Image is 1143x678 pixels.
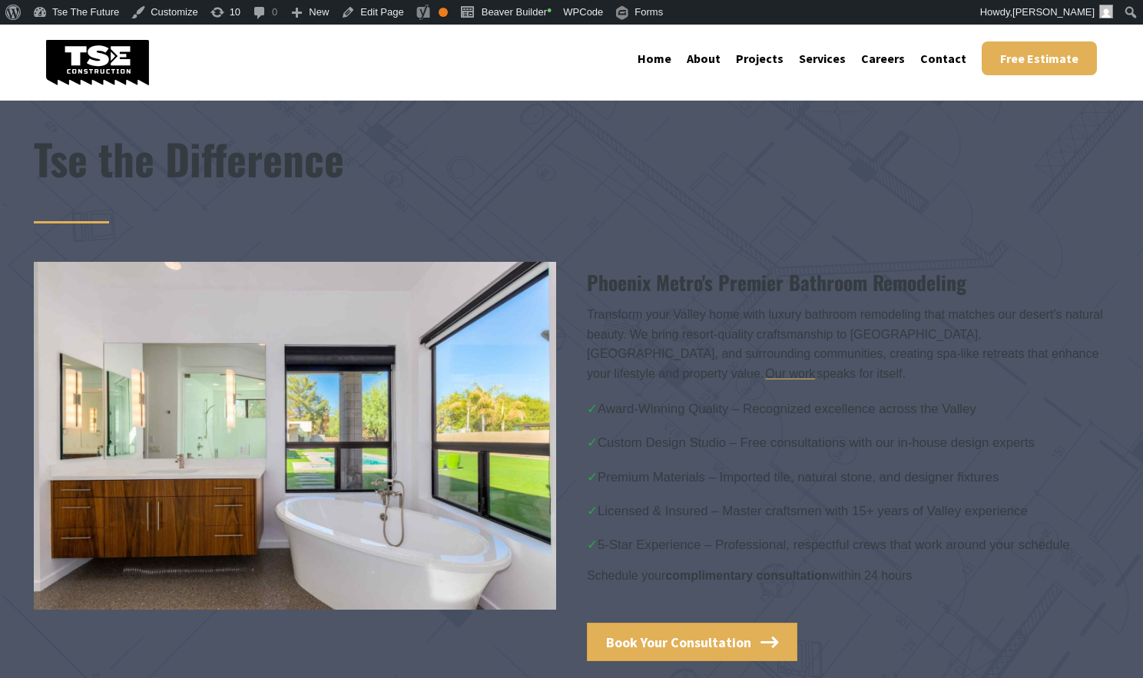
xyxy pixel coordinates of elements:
b: complimentary consultation [665,569,829,582]
li: Licensed & Insured – Master craftsmen with 15+ years of Valley experience [587,498,1109,524]
p: Transform your Valley home with luxury bathroom remodeling that matches our desert's natural beau... [587,305,1109,383]
span: ✓ [587,537,598,552]
a: About [687,51,721,66]
a: Our work [764,367,817,380]
img: tse construction logo [46,40,150,85]
a: Services [799,51,846,66]
h2: Phoenix Metro's Premier Bathroom Remodeling [587,270,1109,295]
span: ✓ [587,504,598,518]
a: Book Your Consultation [587,623,797,661]
a: Contact [920,51,966,66]
a: Home [638,51,671,66]
span: ✓ [587,435,598,450]
a: Free Estimate [982,41,1097,75]
li: Award-Winning Quality – Recognized excellence across the Valley [587,396,1109,422]
span: [PERSON_NAME] [1012,6,1095,18]
span: Book Your Consultation [606,633,751,651]
li: Custom Design Studio – Free consultations with our in-house design experts [587,430,1109,456]
a: Projects [736,51,784,66]
img: 0032-67th-32 [34,262,556,610]
div: OK [439,8,448,17]
span: Tse the Difference [34,127,344,190]
li: 5-Star Experience – Professional, respectful crews that work around your schedule [587,532,1109,558]
span: • [547,3,552,18]
p: Schedule your within 24 hours [587,567,1109,584]
span: ✓ [587,470,598,485]
li: Premium Materials – Imported tile, natural stone, and designer fixtures [587,465,1109,491]
span: ✓ [587,402,598,416]
a: Careers [861,51,905,66]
